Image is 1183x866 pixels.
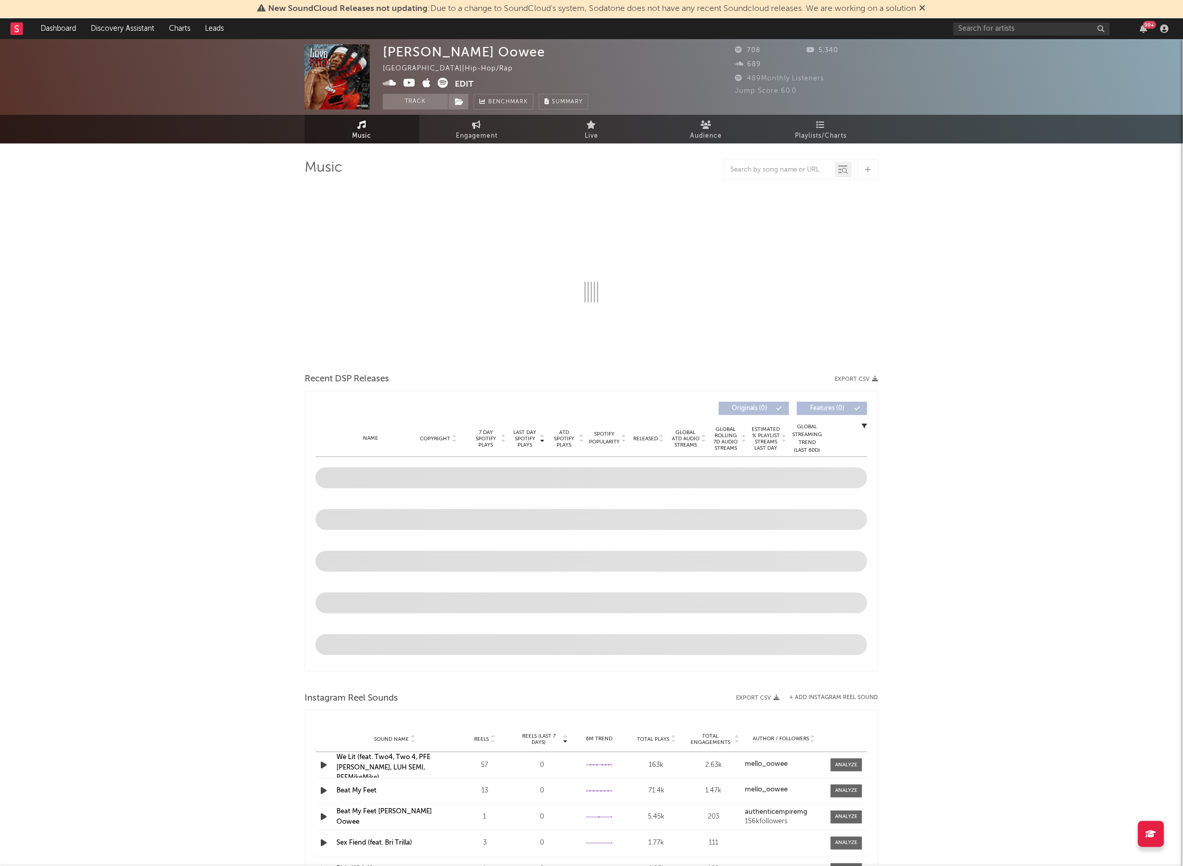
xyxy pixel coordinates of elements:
[736,695,779,701] button: Export CSV
[631,812,683,823] div: 5.45k
[162,18,198,39] a: Charts
[745,819,823,826] div: 156k followers
[1143,21,1156,29] div: 99 +
[488,96,528,109] span: Benchmark
[637,736,670,742] span: Total Plays
[305,692,398,705] span: Instagram Reel Sounds
[336,788,377,795] a: Beat My Feet
[835,376,878,382] button: Export CSV
[745,787,788,793] strong: mello_oowee
[458,786,511,797] div: 13
[353,130,372,142] span: Music
[735,61,761,68] span: 689
[474,736,489,742] span: Reels
[511,429,539,448] span: Last Day Spotify Plays
[725,166,835,174] input: Search by song name or URL
[375,736,409,742] span: Sound Name
[198,18,231,39] a: Leads
[790,695,878,701] button: + Add Instagram Reel Sound
[807,47,839,54] span: 5,340
[383,44,545,59] div: [PERSON_NAME] Oowee
[419,115,534,143] a: Engagement
[1140,25,1148,33] button: 99+
[33,18,83,39] a: Dashboard
[305,115,419,143] a: Music
[631,838,683,849] div: 1.77k
[83,18,162,39] a: Discovery Assistant
[516,838,568,849] div: 0
[539,94,588,110] button: Summary
[472,429,500,448] span: 7 Day Spotify Plays
[516,760,568,771] div: 0
[792,423,823,454] div: Global Streaming Trend (Last 60D)
[420,436,450,442] span: Copyright
[797,402,867,415] button: Features(0)
[719,402,789,415] button: Originals(0)
[269,5,916,13] span: : Due to a change to SoundCloud's system, Sodatone does not have any recent Soundcloud releases. ...
[336,809,432,826] a: Beat My Feet [PERSON_NAME] Oowee
[456,130,498,142] span: Engagement
[631,760,683,771] div: 163k
[516,786,568,797] div: 0
[688,838,740,849] div: 111
[688,812,740,823] div: 203
[752,426,780,451] span: Estimated % Playlist Streams Last Day
[745,809,823,816] a: authenticempiremg
[764,115,878,143] a: Playlists/Charts
[804,405,852,412] span: Features ( 0 )
[688,733,734,745] span: Total Engagements
[455,78,474,91] button: Edit
[726,405,774,412] span: Originals ( 0 )
[753,736,809,742] span: Author / Followers
[516,812,568,823] div: 0
[735,75,825,82] span: 489 Monthly Listeners
[691,130,722,142] span: Audience
[305,373,389,386] span: Recent DSP Releases
[552,99,583,105] span: Summary
[269,5,428,13] span: New SoundCloud Releases not updating
[458,760,511,771] div: 57
[458,838,511,849] div: 3
[336,754,430,781] a: We Lit (feat. Two4, Two 4, PFE [PERSON_NAME], LUH SEMI, PFEMikeMike)
[745,761,788,767] strong: mello_oowee
[631,786,683,797] div: 71.4k
[779,695,878,701] div: + Add Instagram Reel Sound
[458,812,511,823] div: 1
[795,130,847,142] span: Playlists/Charts
[550,429,578,448] span: ATD Spotify Plays
[336,435,405,442] div: Name
[745,761,823,768] a: mello_oowee
[573,735,625,743] div: 6M Trend
[585,130,598,142] span: Live
[383,63,525,75] div: [GEOGRAPHIC_DATA] | Hip-Hop/Rap
[735,88,797,94] span: Jump Score: 60.0
[711,426,740,451] span: Global Rolling 7D Audio Streams
[735,47,760,54] span: 708
[336,840,412,847] a: Sex Fiend (feat. Bri Trilla)
[633,436,658,442] span: Released
[589,430,620,446] span: Spotify Popularity
[671,429,700,448] span: Global ATD Audio Streams
[474,94,534,110] a: Benchmark
[745,787,823,794] a: mello_oowee
[920,5,926,13] span: Dismiss
[688,786,740,797] div: 1.47k
[688,760,740,771] div: 2.63k
[516,733,562,745] span: Reels (last 7 days)
[953,22,1110,35] input: Search for artists
[383,94,448,110] button: Track
[745,809,807,816] strong: authenticempiremg
[534,115,649,143] a: Live
[649,115,764,143] a: Audience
